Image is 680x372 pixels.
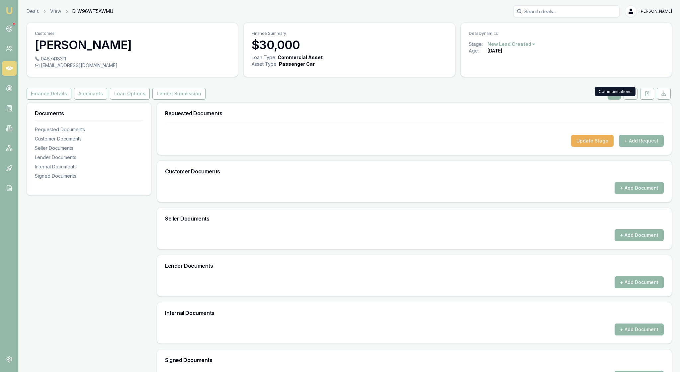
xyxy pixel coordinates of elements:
[615,182,664,194] button: + Add Document
[165,111,664,116] h3: Requested Documents
[615,229,664,241] button: + Add Document
[252,38,447,51] h3: $30,000
[487,41,536,47] button: New Lead Created
[35,154,143,161] div: Lender Documents
[165,310,664,316] h3: Internal Documents
[165,357,664,363] h3: Signed Documents
[35,111,143,116] h3: Documents
[639,9,672,14] span: [PERSON_NAME]
[252,54,276,61] div: Loan Type:
[165,169,664,174] h3: Customer Documents
[35,38,230,51] h3: [PERSON_NAME]
[615,276,664,288] button: + Add Document
[35,55,230,62] div: 0487418311
[571,135,614,147] button: Update Stage
[50,8,61,15] a: View
[35,126,143,133] div: Requested Documents
[72,8,113,15] span: D-W96WT5AWMU
[35,31,230,36] p: Customer
[151,88,207,100] a: Lender Submission
[74,88,107,100] button: Applicants
[27,8,39,15] a: Deals
[109,88,151,100] a: Loan Options
[27,88,71,100] button: Finance Details
[469,47,487,54] div: Age:
[165,216,664,221] h3: Seller Documents
[252,61,278,67] div: Asset Type :
[73,88,109,100] a: Applicants
[279,61,315,67] div: Passenger Car
[27,88,73,100] a: Finance Details
[165,263,664,268] h3: Lender Documents
[27,8,113,15] nav: breadcrumb
[469,31,664,36] p: Deal Dynamics
[5,7,13,15] img: emu-icon-u.png
[595,87,636,96] div: Communications
[487,47,502,54] div: [DATE]
[615,324,664,335] button: + Add Document
[469,41,487,47] div: Stage:
[252,31,447,36] p: Finance Summary
[35,145,143,151] div: Seller Documents
[110,88,150,100] button: Loan Options
[619,135,664,147] button: + Add Request
[152,88,206,100] button: Lender Submission
[35,163,143,170] div: Internal Documents
[513,5,620,17] input: Search deals
[278,54,323,61] div: Commercial Asset
[35,136,143,142] div: Customer Documents
[35,173,143,179] div: Signed Documents
[35,62,230,69] div: [EMAIL_ADDRESS][DOMAIN_NAME]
